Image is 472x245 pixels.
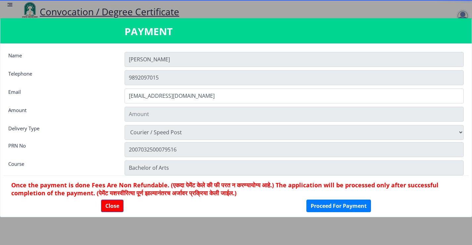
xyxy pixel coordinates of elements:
[3,107,120,120] div: Amount
[11,181,461,197] h6: Once the payment is done Fees Are Non Refundable. (एकदा पेमेंट केले की फी परत न करण्यायोग्य आहे.)...
[3,52,120,65] div: Name
[3,142,120,155] div: PRN No
[306,200,371,212] button: Proceed For Payment
[125,160,464,175] input: Zipcode
[125,25,347,38] h3: PAYMENT
[125,142,464,157] input: Zipcode
[3,160,120,174] div: Course
[125,70,464,85] input: Telephone
[125,89,464,103] input: Email
[125,107,464,122] input: Amount
[101,200,124,212] button: Close
[3,125,120,138] div: Delivery Type
[3,89,120,102] div: Email
[3,70,120,84] div: Telephone
[125,52,464,67] input: Name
